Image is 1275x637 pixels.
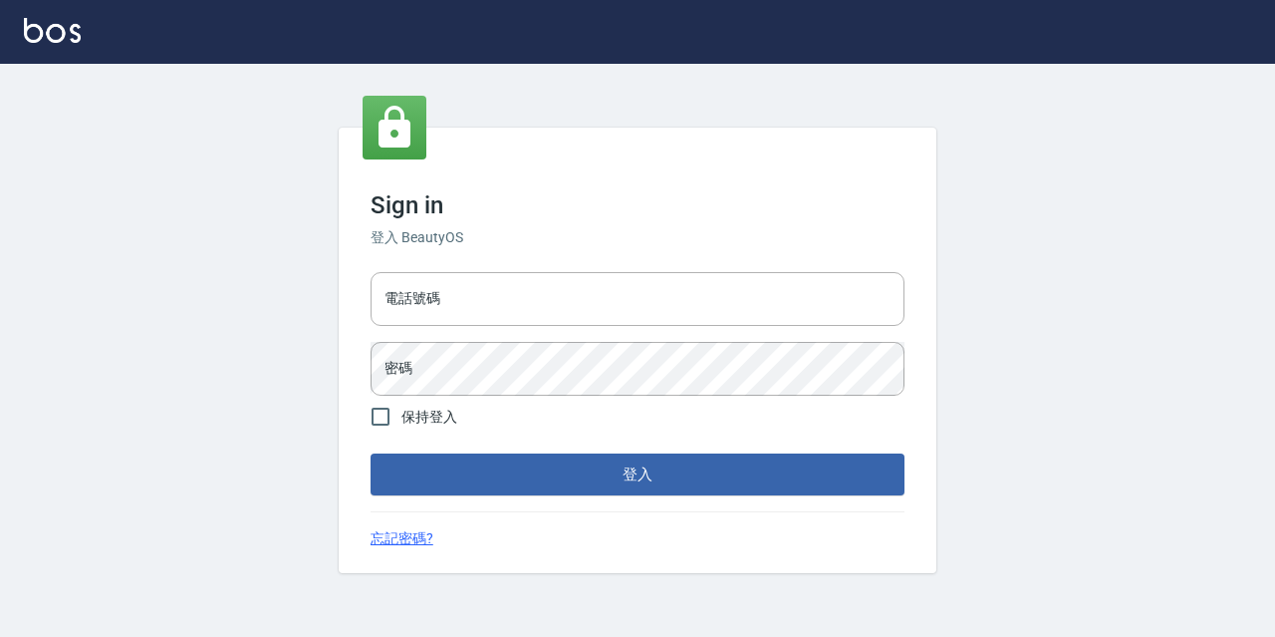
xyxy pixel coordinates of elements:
[401,407,457,428] span: 保持登入
[24,18,81,43] img: Logo
[371,528,433,549] a: 忘記密碼?
[371,227,904,248] h6: 登入 BeautyOS
[371,454,904,495] button: 登入
[371,191,904,219] h3: Sign in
